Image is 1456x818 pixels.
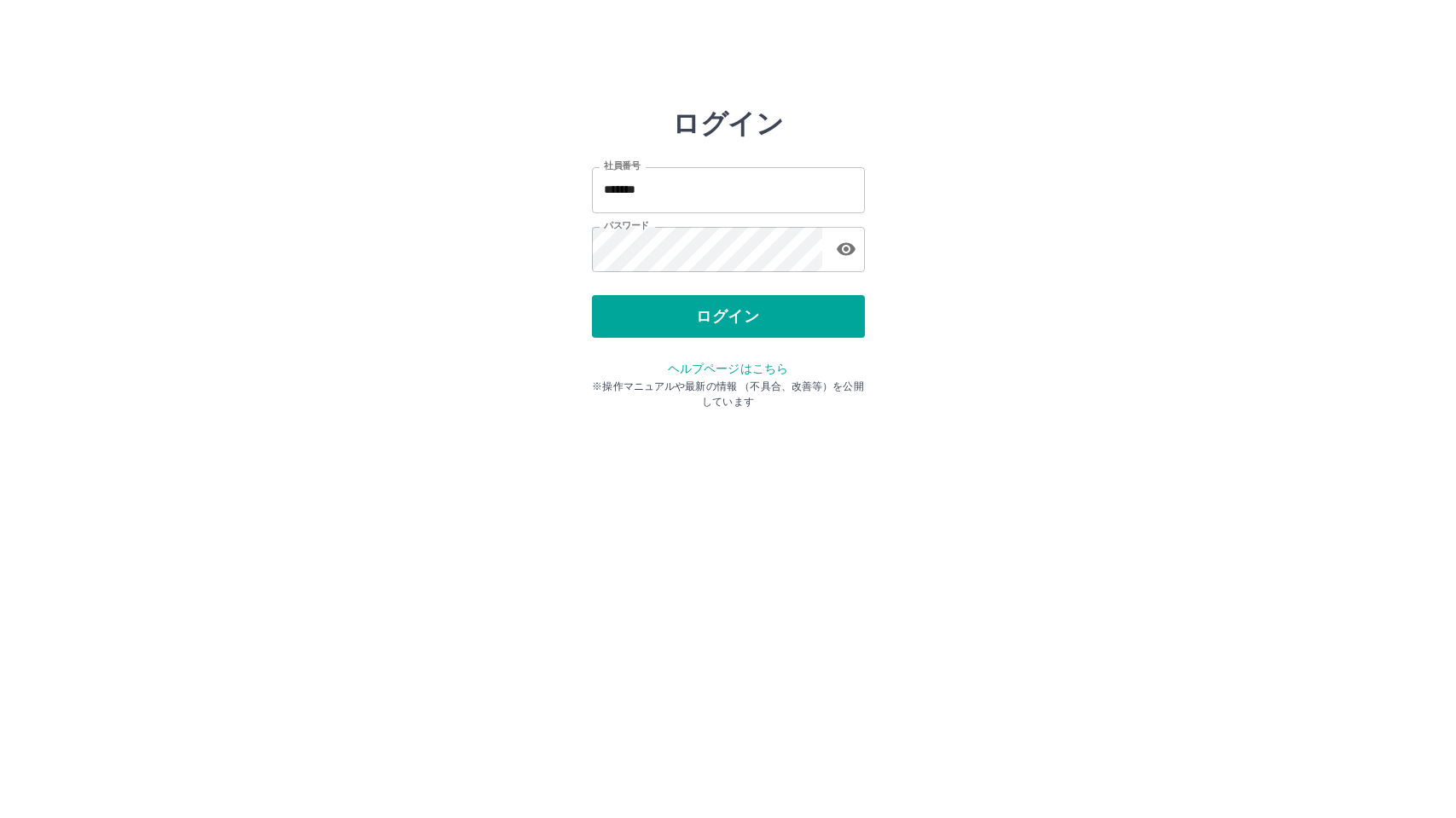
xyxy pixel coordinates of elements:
[668,362,788,375] a: ヘルプページはこちら
[592,379,865,409] p: ※操作マニュアルや最新の情報 （不具合、改善等）を公開しています
[672,107,784,140] h2: ログイン
[604,160,640,172] label: 社員番号
[604,219,649,232] label: パスワード
[592,295,865,338] button: ログイン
